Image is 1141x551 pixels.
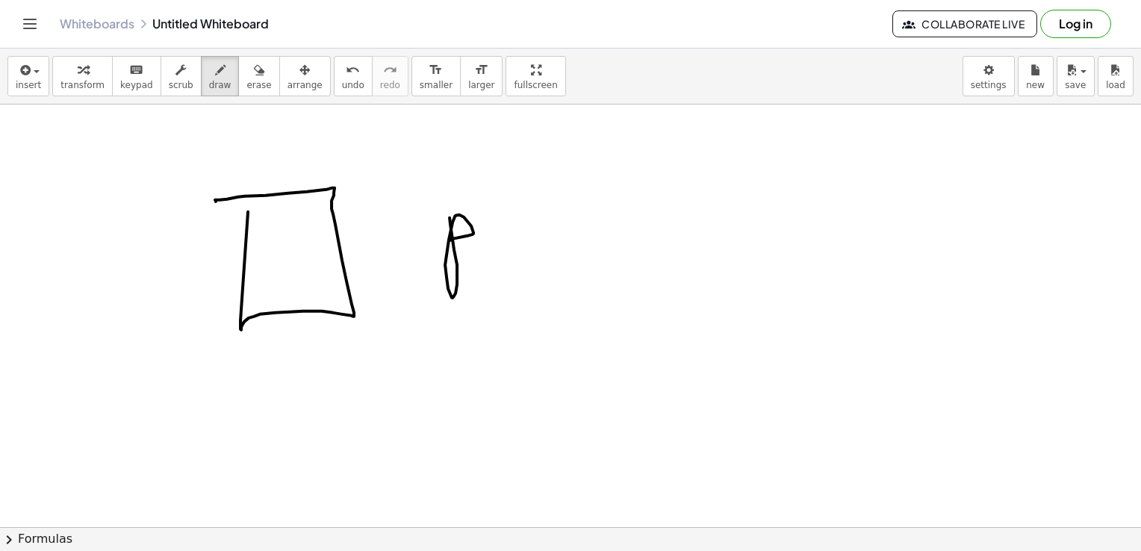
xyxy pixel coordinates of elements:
button: settings [963,56,1015,96]
button: Collaborate Live [892,10,1037,37]
button: draw [201,56,240,96]
span: undo [342,80,364,90]
button: new [1018,56,1054,96]
span: fullscreen [514,80,557,90]
span: insert [16,80,41,90]
span: settings [971,80,1007,90]
span: erase [246,80,271,90]
button: erase [238,56,279,96]
i: keyboard [129,61,143,79]
button: undoundo [334,56,373,96]
button: transform [52,56,113,96]
button: Log in [1040,10,1111,38]
span: scrub [169,80,193,90]
button: redoredo [372,56,408,96]
span: draw [209,80,231,90]
button: arrange [279,56,331,96]
i: redo [383,61,397,79]
span: smaller [420,80,453,90]
span: load [1106,80,1125,90]
button: Toggle navigation [18,12,42,36]
button: scrub [161,56,202,96]
i: format_size [429,61,443,79]
span: transform [60,80,105,90]
i: format_size [474,61,488,79]
button: insert [7,56,49,96]
span: save [1065,80,1086,90]
i: undo [346,61,360,79]
button: fullscreen [506,56,565,96]
button: load [1098,56,1134,96]
button: keyboardkeypad [112,56,161,96]
button: format_sizelarger [460,56,503,96]
button: format_sizesmaller [411,56,461,96]
span: new [1026,80,1045,90]
button: save [1057,56,1095,96]
span: keypad [120,80,153,90]
span: larger [468,80,494,90]
span: Collaborate Live [905,17,1025,31]
span: redo [380,80,400,90]
a: Whiteboards [60,16,134,31]
span: arrange [287,80,323,90]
